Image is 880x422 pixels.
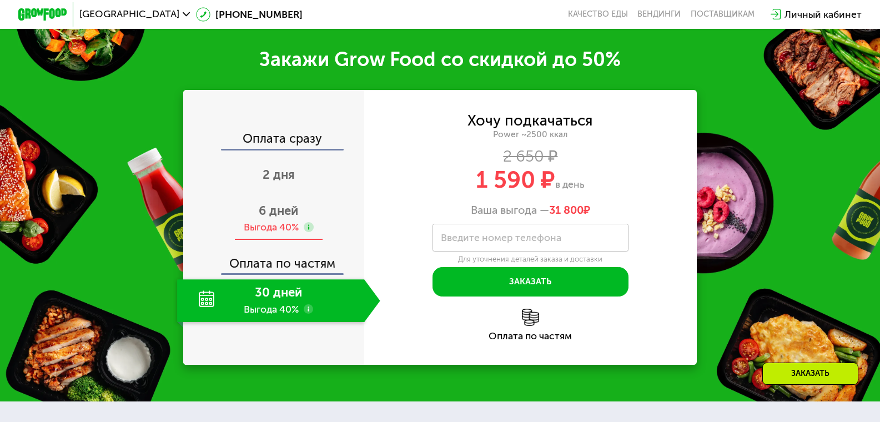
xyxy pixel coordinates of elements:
[196,7,303,22] a: [PHONE_NUMBER]
[476,166,555,194] span: 1 590 ₽
[433,254,628,264] div: Для уточнения деталей заказа и доставки
[568,9,628,19] a: Качество еды
[549,203,584,217] span: 31 800
[364,203,697,217] div: Ваша выгода —
[522,309,539,326] img: l6xcnZfty9opOoJh.png
[637,9,681,19] a: Вендинги
[184,133,364,149] div: Оплата сразу
[441,234,561,241] label: Введите номер телефона
[555,178,585,190] span: в день
[263,167,295,182] span: 2 дня
[259,203,298,218] span: 6 дней
[79,9,179,19] span: [GEOGRAPHIC_DATA]
[785,7,862,22] div: Личный кабинет
[184,245,364,274] div: Оплата по частям
[364,129,697,140] div: Power ~2500 ккал
[762,363,858,385] div: Заказать
[549,203,590,217] span: ₽
[364,331,697,341] div: Оплата по частям
[244,220,299,234] div: Выгода 40%
[433,267,628,297] button: Заказать
[467,114,593,127] div: Хочу подкачаться
[691,9,755,19] div: поставщикам
[364,149,697,163] div: 2 650 ₽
